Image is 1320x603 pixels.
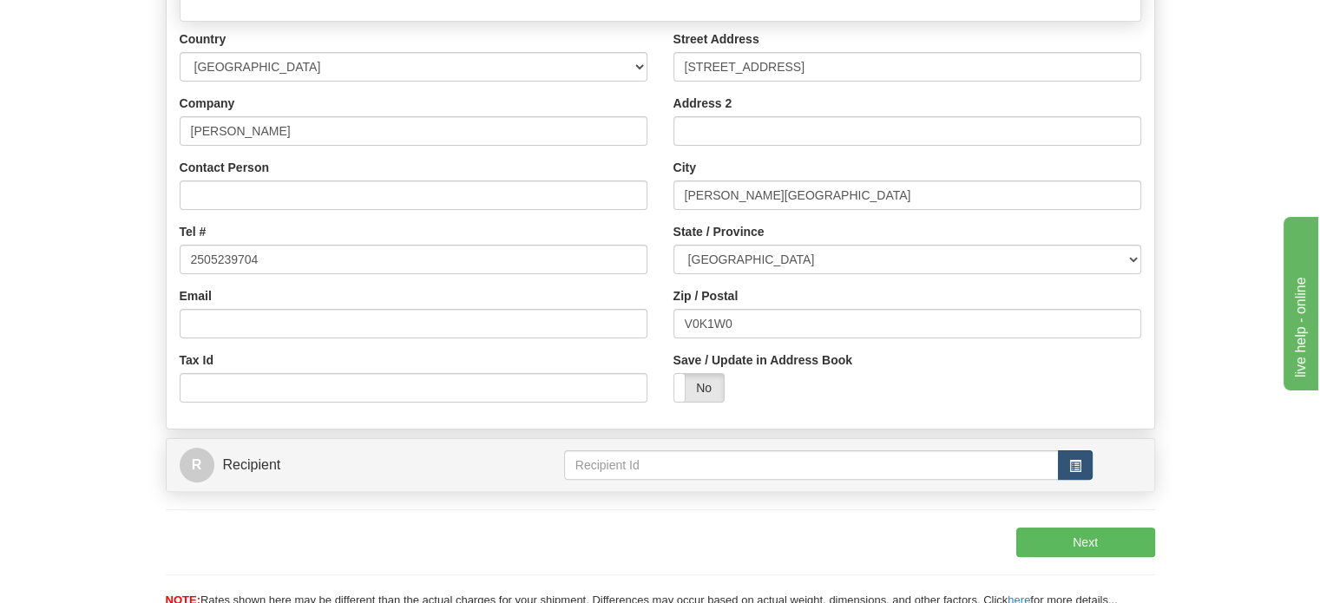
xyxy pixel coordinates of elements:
[673,95,732,112] label: Address 2
[673,223,765,240] label: State / Province
[180,223,207,240] label: Tel #
[674,374,724,402] label: No
[13,10,161,31] div: live help - online
[180,159,269,176] label: Contact Person
[673,30,759,48] label: Street Address
[180,351,213,369] label: Tax Id
[180,95,235,112] label: Company
[1280,213,1318,390] iframe: chat widget
[673,159,696,176] label: City
[564,450,1059,480] input: Recipient Id
[180,448,516,483] a: RRecipient
[180,448,214,482] span: R
[673,351,852,369] label: Save / Update in Address Book
[1016,528,1155,557] button: Next
[180,287,212,305] label: Email
[180,30,227,48] label: Country
[673,287,739,305] label: Zip / Postal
